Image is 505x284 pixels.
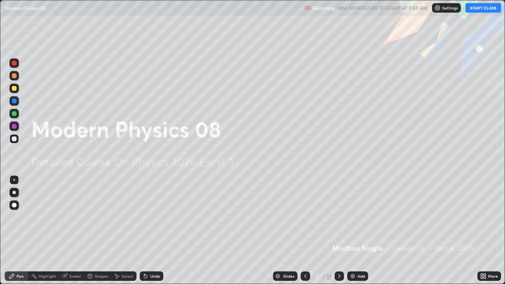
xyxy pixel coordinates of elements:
[312,5,335,11] p: Recording
[323,274,325,278] div: /
[283,274,294,278] div: Slides
[338,4,427,11] h5: WAS SCHEDULED TO START AT 9:50 AM
[305,5,311,11] img: recording.375f2c34.svg
[5,5,46,11] p: Modern Physics 08
[434,5,441,11] img: class-settings-icons
[150,274,160,278] div: Undo
[350,273,356,279] img: add-slide-button
[95,274,108,278] div: Shapes
[39,274,56,278] div: Highlight
[327,273,331,280] div: 14
[488,274,498,278] div: More
[313,274,321,278] div: 2
[122,274,133,278] div: Select
[466,3,501,13] button: START CLASS
[17,274,24,278] div: Pen
[442,6,458,10] p: Settings
[357,274,365,278] div: Add
[69,274,81,278] div: Eraser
